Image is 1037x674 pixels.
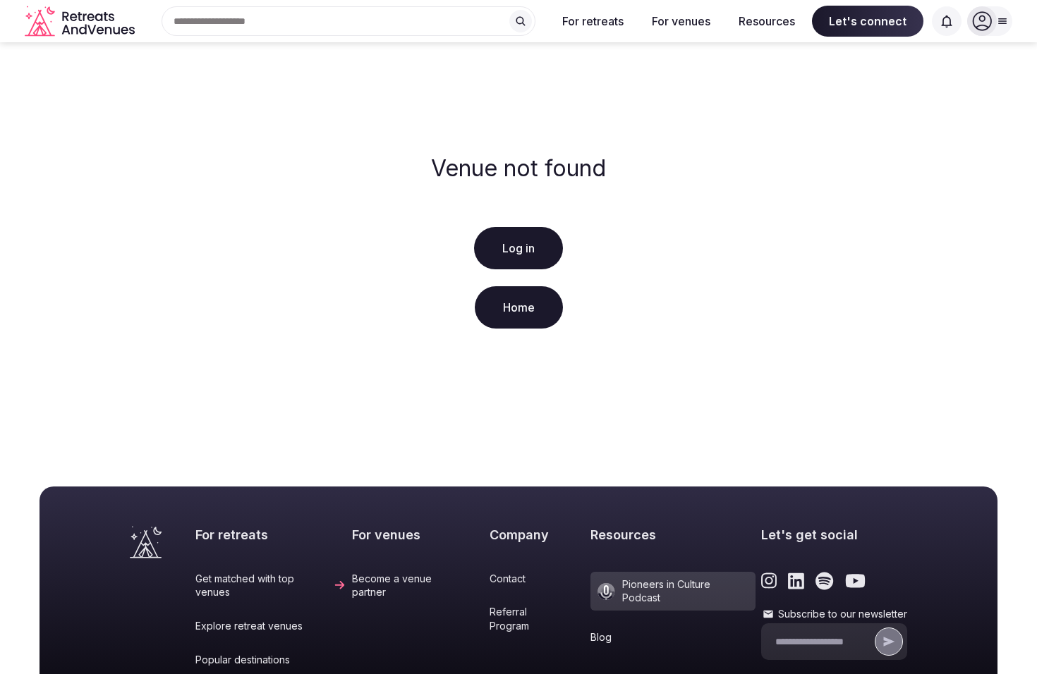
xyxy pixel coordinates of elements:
a: Home [475,286,563,329]
span: Let's connect [812,6,923,37]
a: Blog [590,630,755,644]
a: Referral Program [490,605,585,632]
button: For retreats [551,6,635,37]
h2: Resources [590,526,755,544]
svg: Retreats and Venues company logo [25,6,138,37]
h2: For retreats [195,526,346,544]
a: Link to the retreats and venues Spotify page [815,572,833,590]
a: Log in [474,227,563,269]
label: Subscribe to our newsletter [761,607,907,621]
button: Resources [727,6,806,37]
h2: Company [490,526,585,544]
h2: Venue not found [431,155,606,182]
a: Link to the retreats and venues Instagram page [761,572,777,590]
a: Get matched with top venues [195,572,346,599]
a: Popular destinations [195,653,346,667]
a: Explore retreat venues [195,619,346,633]
a: Link to the retreats and venues LinkedIn page [788,572,804,590]
a: Link to the retreats and venues Youtube page [845,572,866,590]
button: For venues [641,6,722,37]
a: Visit the homepage [25,6,138,37]
a: Become a venue partner [352,572,484,599]
h2: Let's get social [761,526,907,544]
a: Contact [490,572,585,586]
a: Visit the homepage [130,526,162,558]
h2: For venues [352,526,484,544]
a: Pioneers in Culture Podcast [590,572,755,611]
